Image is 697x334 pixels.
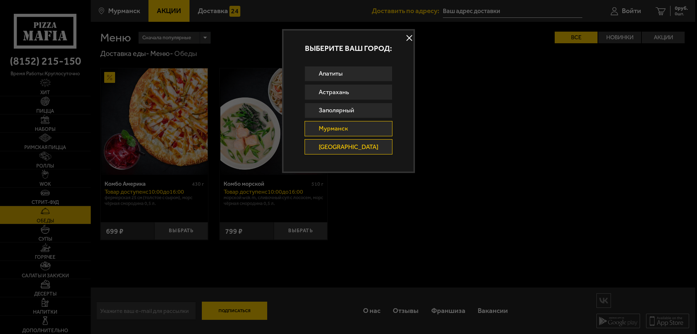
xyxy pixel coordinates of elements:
[305,84,393,100] a: Астрахань
[284,44,413,52] p: Выберите ваш город:
[305,139,393,154] a: [GEOGRAPHIC_DATA]
[305,103,393,118] a: Заполярный
[305,121,393,136] a: Мурманск
[305,66,393,81] a: Апатиты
